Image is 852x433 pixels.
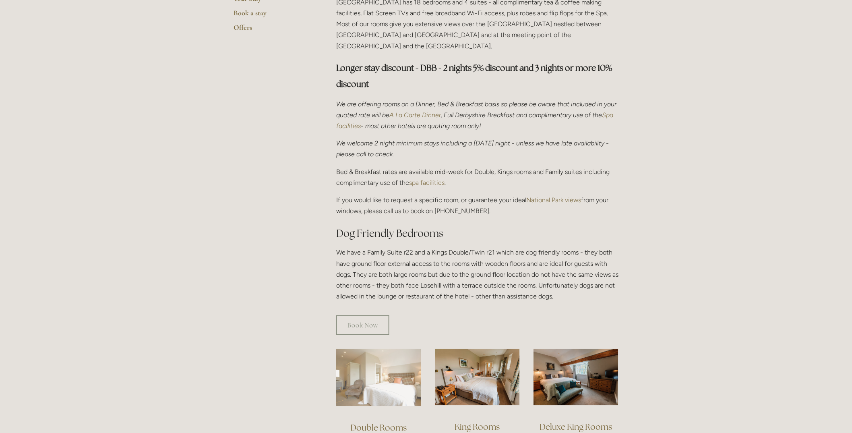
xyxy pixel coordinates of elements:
strong: Longer stay discount - DBB - 2 nights 5% discount and 3 nights or more 10% discount [336,62,614,89]
a: National Park views [526,196,581,204]
em: We are offering rooms on a Dinner, Bed & Breakfast basis so please be aware that included in your... [336,100,618,119]
em: We welcome 2 night minimum stays including a [DATE] night - unless we have late availability - pl... [336,139,610,158]
a: Book a stay [234,8,310,23]
em: - most other hotels are quoting room only! [361,122,481,130]
p: Bed & Breakfast rates are available mid-week for Double, Kings rooms and Family suites including ... [336,166,618,188]
h2: Dog Friendly Bedrooms [336,226,618,240]
a: A La Carte Dinner [389,111,441,119]
a: King Rooms [455,422,500,433]
a: Deluxe King Rooms [540,422,612,433]
p: We have a Family Suite r22 and a Kings Double/Twin r21 which are dog friendly rooms - they both h... [336,247,618,302]
img: King Room view, Losehill Hotel [435,349,520,406]
img: Deluxe King Room view, Losehill Hotel [534,349,618,406]
a: Book Now [336,315,389,335]
em: , Full Derbyshire Breakfast and complimentary use of the [441,111,602,119]
p: If you would like to request a specific room, or guarantee your ideal from your windows, please c... [336,195,618,216]
a: spa facilities [409,179,445,186]
a: Offers [234,23,310,37]
img: Double Room view, Losehill Hotel [336,349,421,406]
